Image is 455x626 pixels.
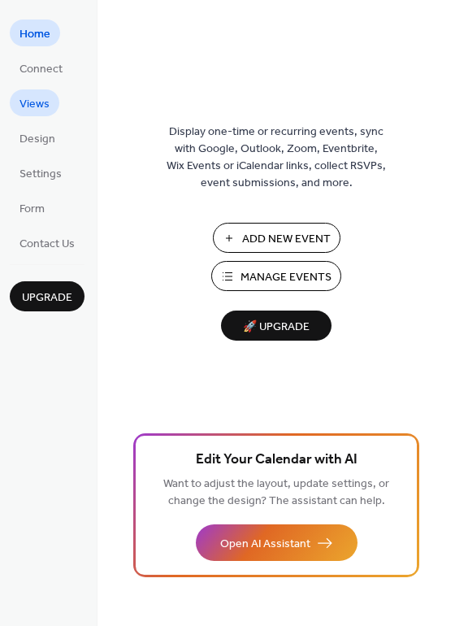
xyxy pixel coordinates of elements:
button: Add New Event [213,223,340,253]
a: Settings [10,159,71,186]
span: Add New Event [242,231,331,248]
span: 🚀 Upgrade [231,316,322,338]
span: Settings [19,166,62,183]
span: Edit Your Calendar with AI [196,449,357,472]
a: Connect [10,54,72,81]
button: Upgrade [10,281,84,311]
span: Manage Events [240,269,331,286]
span: Open AI Assistant [220,536,310,553]
a: Contact Us [10,229,84,256]
span: Want to adjust the layout, update settings, or change the design? The assistant can help. [163,473,389,512]
span: Design [19,131,55,148]
span: Connect [19,61,63,78]
span: Upgrade [22,289,72,306]
button: Manage Events [211,261,341,291]
span: Contact Us [19,236,75,253]
a: Home [10,20,60,46]
a: Design [10,124,65,151]
span: Views [19,96,50,113]
button: 🚀 Upgrade [221,311,331,341]
a: Form [10,194,54,221]
span: Home [19,26,50,43]
span: Form [19,201,45,218]
button: Open AI Assistant [196,524,357,561]
span: Display one-time or recurring events, sync with Google, Outlook, Zoom, Eventbrite, Wix Events or ... [167,124,386,192]
a: Views [10,89,59,116]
